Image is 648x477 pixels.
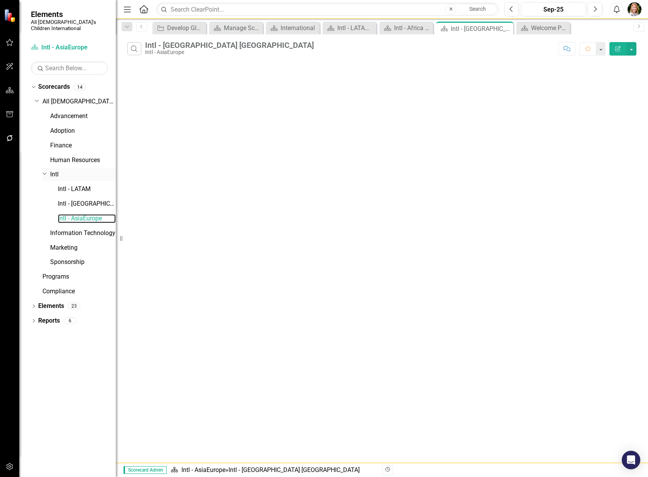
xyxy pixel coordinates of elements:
input: Search ClearPoint... [156,3,499,16]
div: Sep-25 [524,5,583,14]
a: Develop Global Values & Program Standards by [DATE] [154,23,204,33]
div: Manage Scorecards [224,23,261,33]
div: 14 [74,84,86,90]
div: 6 [64,318,76,324]
div: 23 [68,303,80,310]
div: Intl - Africa Scorecard [394,23,431,33]
a: Finance [50,141,116,150]
button: Search [458,4,497,15]
a: All [DEMOGRAPHIC_DATA]'s Children International [42,97,116,106]
div: Develop Global Values & Program Standards by [DATE] [167,23,204,33]
a: Reports [38,316,60,325]
a: Advancement [50,112,116,121]
small: All [DEMOGRAPHIC_DATA]'s Children International [31,19,108,32]
div: Intl - [GEOGRAPHIC_DATA] [GEOGRAPHIC_DATA] [228,466,360,474]
div: Welcome Page [531,23,568,33]
input: Search Below... [31,61,108,75]
button: Sep-25 [521,2,586,16]
a: Programs [42,272,116,281]
a: Intl - [GEOGRAPHIC_DATA] [58,200,116,208]
img: ClearPoint Strategy [4,9,17,22]
a: International [268,23,318,33]
a: Intl - AsiaEurope [31,43,108,52]
div: International [281,23,318,33]
a: Marketing [50,244,116,252]
a: Adoption [50,127,116,135]
a: Scorecards [38,83,70,91]
a: Intl - Africa Scorecard [381,23,431,33]
a: Information Technology [50,229,116,238]
div: Intl - AsiaEurope [145,49,314,55]
a: Compliance [42,287,116,296]
img: Kiersten Luginbill [628,2,641,16]
a: Sponsorship [50,258,116,267]
a: Intl - AsiaEurope [58,214,116,223]
div: Open Intercom Messenger [622,451,640,469]
span: Scorecard Admin [124,466,167,474]
a: Intl - LATAM Scorecard [325,23,374,33]
a: Welcome Page [518,23,568,33]
a: Intl - LATAM [58,185,116,194]
a: Intl [50,170,116,179]
a: Elements [38,302,64,311]
a: Manage Scorecards [211,23,261,33]
div: Intl - [GEOGRAPHIC_DATA] [GEOGRAPHIC_DATA] [451,24,511,34]
span: Elements [31,10,108,19]
a: Human Resources [50,156,116,165]
div: » [171,466,376,475]
a: Intl - AsiaEurope [181,466,225,474]
span: Search [469,6,486,12]
div: Intl - [GEOGRAPHIC_DATA] [GEOGRAPHIC_DATA] [145,41,314,49]
div: Intl - LATAM Scorecard [337,23,374,33]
